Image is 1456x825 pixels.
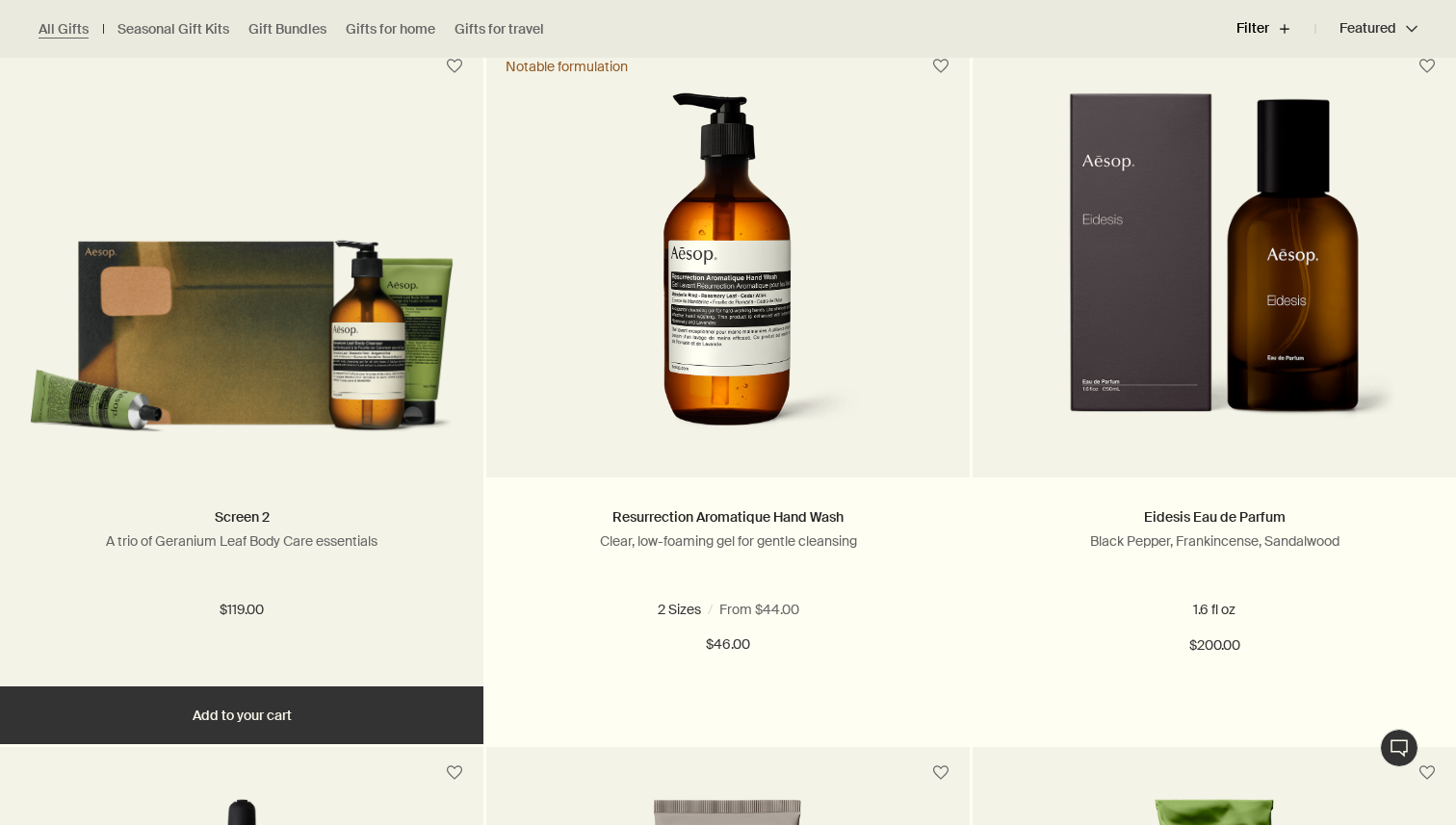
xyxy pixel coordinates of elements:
[739,601,828,618] span: 16.9 fl oz refill
[506,58,628,75] div: Notable formulation
[706,633,750,657] span: $46.00
[923,49,958,84] button: Save to cabinet
[346,20,435,39] a: Gifts for home
[39,20,89,39] a: All Gifts
[1236,6,1315,52] button: Filter
[1410,756,1444,790] button: Save to cabinet
[437,49,472,84] button: Save to cabinet
[455,20,544,39] a: Gifts for travel
[585,92,872,449] img: Resurrection Aromatique Hand Wash with pump
[1001,532,1427,550] p: Black Pepper, Frankincense, Sandalwood
[515,532,941,550] p: Clear, low-foaming gel for gentle cleansing
[1315,6,1417,52] button: Featured
[215,508,270,526] a: Screen 2
[117,20,229,39] a: Seasonal Gift Kits
[923,756,958,790] button: Save to cabinet
[1410,49,1444,84] button: Save to cabinet
[29,532,455,550] p: A trio of Geranium Leaf Body Care essentials
[29,191,455,449] img: Geranium Leaf Body Care formulations alongside a recycled cardboard gift box.
[1380,729,1418,767] button: Live Assistance
[1144,508,1286,526] a: Eidesis Eau de Parfum
[220,599,264,622] span: $119.00
[640,601,702,618] span: 16.9 fl oz
[612,508,844,526] a: Resurrection Aromatique Hand Wash
[486,92,970,477] a: Resurrection Aromatique Hand Wash with pump
[1189,634,1240,657] span: $200.00
[437,756,472,790] button: Save to cabinet
[248,20,326,39] a: Gift Bundles
[1031,92,1396,449] img: Eidesis Eau de Parfum in amber glass bottle with outer carton
[973,92,1456,477] a: Eidesis Eau de Parfum in amber glass bottle with outer carton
